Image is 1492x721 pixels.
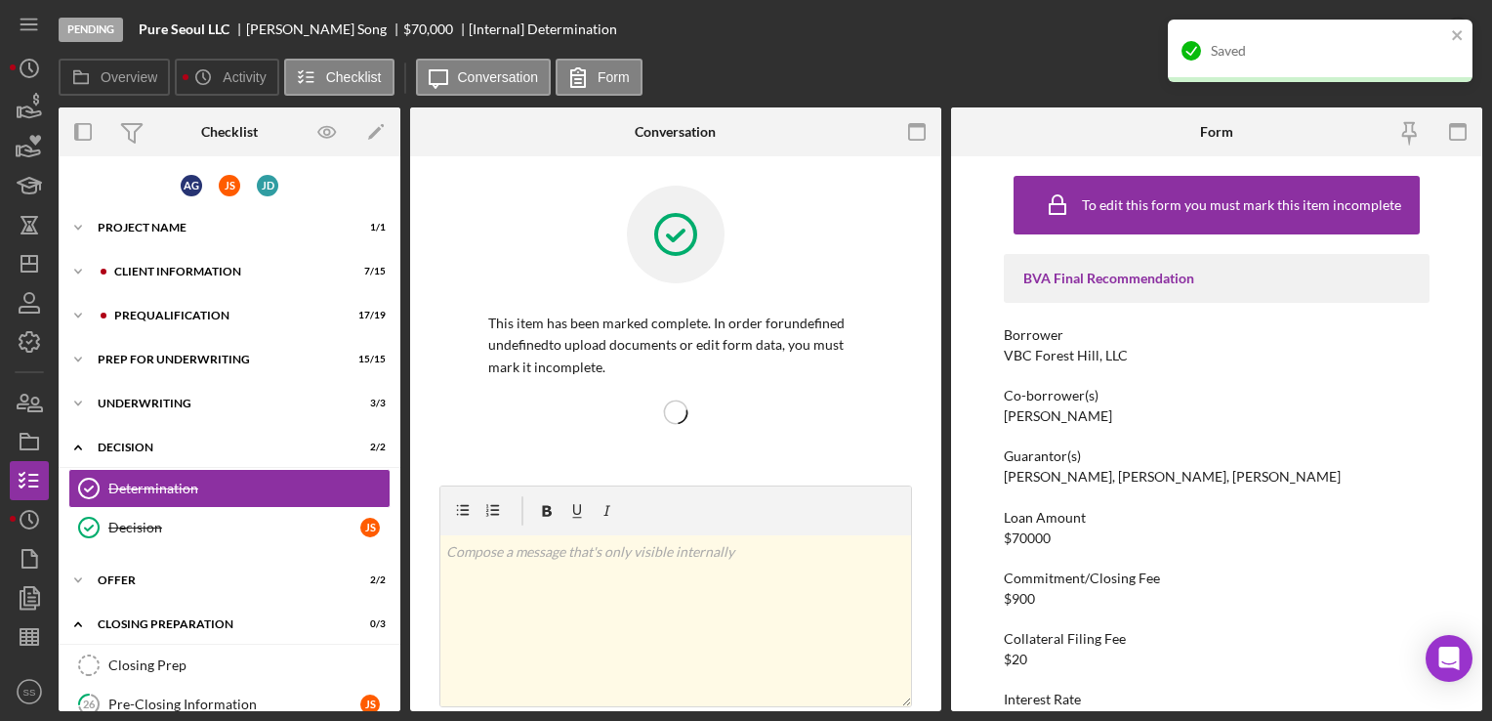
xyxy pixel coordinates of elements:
[114,310,337,321] div: Prequalification
[1004,469,1341,485] div: [PERSON_NAME], [PERSON_NAME], [PERSON_NAME]
[108,697,360,712] div: Pre-Closing Information
[1004,327,1429,343] div: Borrower
[98,574,337,586] div: Offer
[1004,591,1035,607] div: $900
[360,518,380,537] div: J S
[403,21,453,37] span: $70,000
[257,175,278,196] div: J D
[181,175,202,196] div: A G
[351,618,386,630] div: 0 / 3
[351,442,386,453] div: 2 / 2
[101,69,157,85] label: Overview
[351,574,386,586] div: 2 / 2
[83,698,96,710] tspan: 26
[1004,388,1429,403] div: Co-borrower(s)
[556,59,642,96] button: Form
[223,69,266,85] label: Activity
[351,398,386,409] div: 3 / 3
[108,657,390,673] div: Closing Prep
[1004,510,1429,526] div: Loan Amount
[1082,197,1401,213] div: To edit this form you must mark this item incomplete
[201,124,258,140] div: Checklist
[59,18,123,42] div: Pending
[635,124,716,140] div: Conversation
[23,687,36,698] text: SS
[469,21,617,37] div: [Internal] Determination
[1023,271,1409,286] div: BVA Final Recommendation
[1004,448,1429,464] div: Guarantor(s)
[1004,631,1429,647] div: Collateral Filing Fee
[68,646,391,685] a: Closing Prep
[98,442,337,453] div: Decision
[175,59,278,96] button: Activity
[284,59,394,96] button: Checklist
[1004,530,1051,546] div: $70000
[1004,348,1128,363] div: VBC Forest Hill, LLC
[219,175,240,196] div: J S
[458,69,539,85] label: Conversation
[351,266,386,277] div: 7 / 15
[488,313,863,378] p: This item has been marked complete. In order for undefined undefined to upload documents or edit ...
[1004,408,1112,424] div: [PERSON_NAME]
[98,398,337,409] div: Underwriting
[98,222,337,233] div: Project Name
[1004,571,1429,586] div: Commitment/Closing Fee
[1451,27,1465,46] button: close
[10,672,49,711] button: SS
[108,481,390,496] div: Determination
[98,354,337,365] div: Prep for Underwriting
[68,508,391,547] a: DecisionJS
[59,59,170,96] button: Overview
[360,695,380,714] div: J S
[351,222,386,233] div: 1 / 1
[351,310,386,321] div: 17 / 19
[108,520,360,535] div: Decision
[1200,124,1233,140] div: Form
[1426,635,1472,682] div: Open Intercom Messenger
[1211,43,1445,59] div: Saved
[416,59,552,96] button: Conversation
[1004,692,1429,707] div: Interest Rate
[598,69,630,85] label: Form
[246,21,403,37] div: [PERSON_NAME] Song
[351,354,386,365] div: 15 / 15
[326,69,382,85] label: Checklist
[114,266,337,277] div: Client Information
[139,21,229,37] b: Pure Seoul LLC
[98,618,337,630] div: Closing Preparation
[1004,652,1027,667] div: $20
[68,469,391,508] a: Determination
